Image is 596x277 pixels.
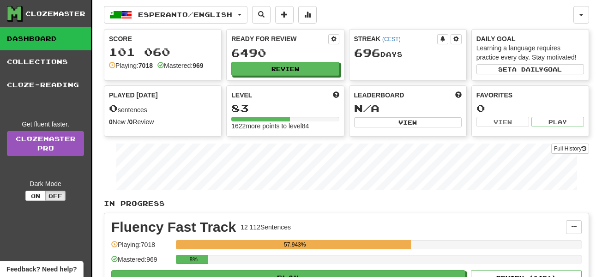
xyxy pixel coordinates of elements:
div: Score [109,34,217,43]
div: Favorites [476,90,584,100]
strong: 969 [193,62,203,69]
div: 0 [476,102,584,114]
a: ClozemasterPro [7,131,84,156]
button: Review [231,62,339,76]
button: Search sentences [252,6,271,24]
div: 101 060 [109,46,217,58]
div: Dark Mode [7,179,84,188]
div: Learning a language requires practice every day. Stay motivated! [476,43,584,62]
span: 696 [354,46,380,59]
button: View [476,117,529,127]
span: This week in points, UTC [455,90,462,100]
div: 57.943% [179,240,411,249]
div: sentences [109,102,217,114]
span: N/A [354,102,379,114]
button: More stats [298,6,317,24]
div: Streak [354,34,437,43]
span: a daily [512,66,543,72]
div: Ready for Review [231,34,328,43]
span: Played [DATE] [109,90,158,100]
button: Off [45,191,66,201]
span: Score more points to level up [333,90,339,100]
div: 1622 more points to level 84 [231,121,339,131]
button: Play [531,117,584,127]
div: New / Review [109,117,217,126]
div: Fluency Fast Track [111,220,236,234]
div: Get fluent faster. [7,120,84,129]
div: 12 112 Sentences [241,223,291,232]
div: Day s [354,47,462,59]
div: Playing: [109,61,153,70]
div: 6490 [231,47,339,59]
p: In Progress [104,199,589,208]
div: 8% [179,255,208,264]
a: (CEST) [382,36,401,42]
div: Mastered: [157,61,204,70]
button: View [354,117,462,127]
strong: 7018 [138,62,153,69]
button: Add sentence to collection [275,6,294,24]
button: Full History [551,144,589,154]
button: On [25,191,46,201]
button: Esperanto/English [104,6,247,24]
span: Esperanto / English [138,11,232,18]
span: Open feedback widget [6,265,77,274]
span: Leaderboard [354,90,404,100]
strong: 0 [129,118,133,126]
span: 0 [109,102,118,114]
button: Seta dailygoal [476,64,584,74]
div: 83 [231,102,339,114]
div: Mastered: 969 [111,255,171,270]
div: Playing: 7018 [111,240,171,255]
div: Daily Goal [476,34,584,43]
strong: 0 [109,118,113,126]
div: Clozemaster [25,9,85,18]
span: Level [231,90,252,100]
